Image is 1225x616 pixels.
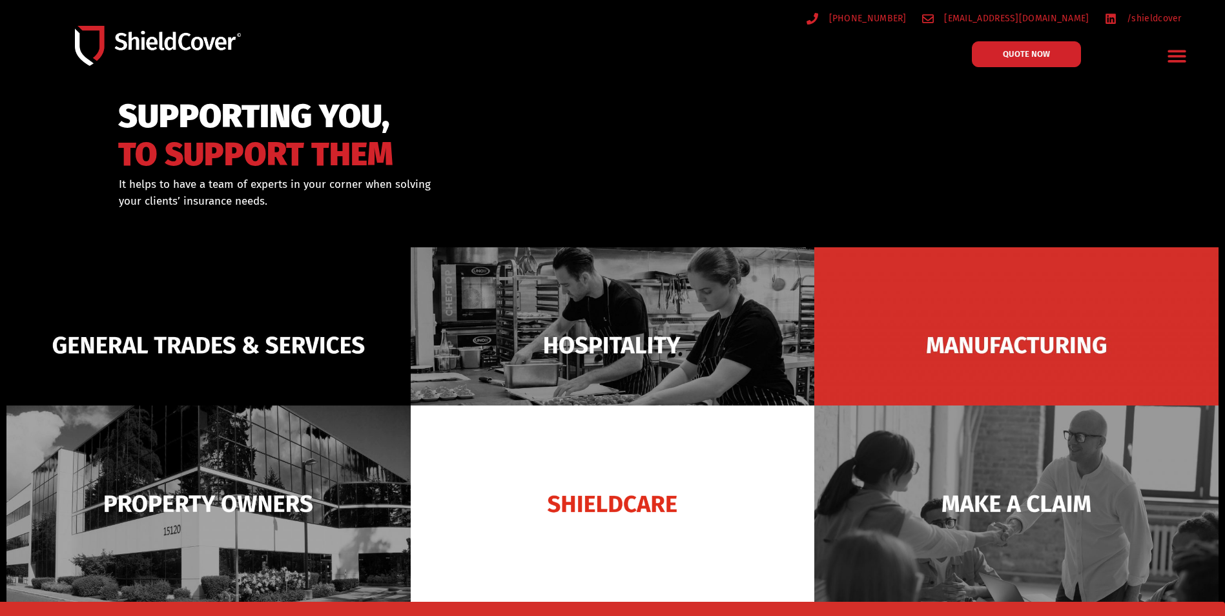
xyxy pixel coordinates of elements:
a: QUOTE NOW [972,41,1081,67]
span: QUOTE NOW [1003,50,1050,58]
span: [PHONE_NUMBER] [826,10,907,26]
p: your clients’ insurance needs. [119,193,679,210]
a: /shieldcover [1105,10,1182,26]
span: SUPPORTING YOU, [118,103,393,130]
div: It helps to have a team of experts in your corner when solving [119,176,679,209]
span: [EMAIL_ADDRESS][DOMAIN_NAME] [941,10,1089,26]
a: [EMAIL_ADDRESS][DOMAIN_NAME] [922,10,1089,26]
span: /shieldcover [1124,10,1182,26]
div: Menu Toggle [1162,41,1192,71]
a: [PHONE_NUMBER] [807,10,907,26]
img: Shield-Cover-Underwriting-Australia-logo-full [75,26,241,67]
